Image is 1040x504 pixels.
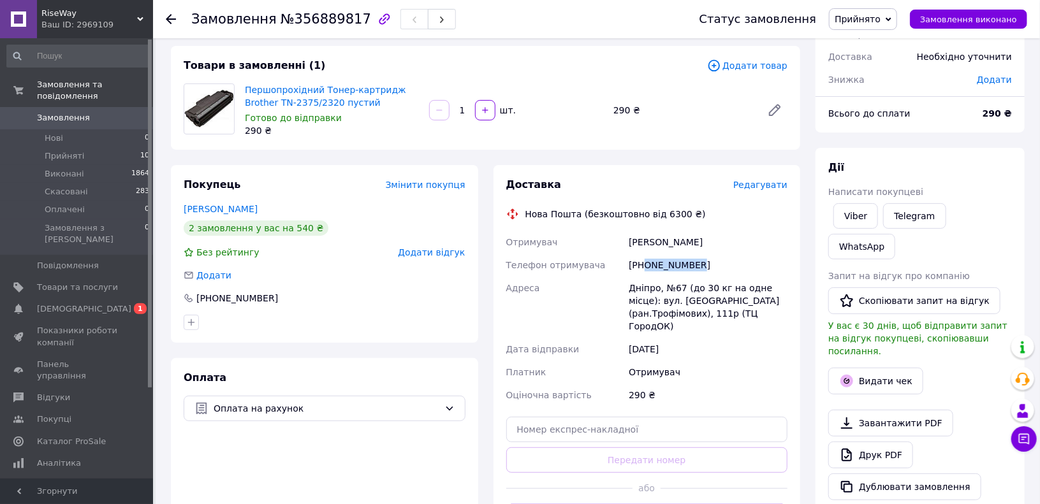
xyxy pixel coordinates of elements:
span: Оціночна вартість [506,390,592,400]
span: Написати покупцеві [828,187,923,197]
div: [PHONE_NUMBER] [195,292,279,305]
span: Оплачені [45,204,85,215]
a: Viber [833,203,878,229]
div: Ваш ID: 2969109 [41,19,153,31]
span: Показники роботи компанії [37,325,118,348]
span: Отримувач [506,237,558,247]
span: Відгуки [37,392,70,403]
a: Редагувати [762,97,787,123]
a: Першопрохідний Тонер-картридж Brother TN-2375/2320 пустий [245,85,406,108]
div: Дніпро, №67 (до 30 кг на одне місце): вул. [GEOGRAPHIC_DATA] (ран.Трофімових), 111р (ТЦ ГородОК) [626,277,790,338]
span: Додати [977,75,1012,85]
input: Номер експрес-накладної [506,417,788,442]
span: RiseWay [41,8,137,19]
span: У вас є 30 днів, щоб відправити запит на відгук покупцеві, скопіювавши посилання. [828,320,1007,356]
span: Нові [45,133,63,144]
button: Чат з покупцем [1011,426,1037,452]
span: №356889817 [281,11,371,27]
span: Оплата на рахунок [214,401,439,415]
span: 0 [145,133,149,144]
a: WhatsApp [828,234,895,259]
button: Видати чек [828,368,923,394]
div: шт. [497,104,517,117]
span: Виконані [45,168,84,180]
span: [DEMOGRAPHIC_DATA] [37,303,131,315]
div: 2 замовлення у вас на 540 ₴ [184,220,328,236]
span: Оплата [184,371,226,384]
span: 0 [145,204,149,215]
span: Замовлення виконано [920,15,1017,24]
img: Першопрохідний Тонер-картридж Brother TN-2375/2320 пустий [184,90,234,127]
span: Замовлення з [PERSON_NAME] [45,222,145,245]
span: Готово до відправки [245,113,342,123]
span: Дата відправки [506,344,580,354]
div: Нова Пошта (безкоштовно від 6300 ₴) [522,208,709,220]
span: Додати товар [707,59,787,73]
span: Замовлення [37,112,90,124]
div: [PERSON_NAME] [626,231,790,254]
span: Дії [828,161,844,173]
span: або [633,482,661,494]
span: Скасовані [45,186,88,198]
span: 283 [136,186,149,198]
span: Додати [196,270,231,280]
a: Завантажити PDF [828,410,953,436]
span: 1 [134,303,147,314]
span: Додати відгук [398,247,465,257]
button: Скопіювати запит на відгук [828,287,1000,314]
span: Адреса [506,283,540,293]
span: Платник [506,367,546,377]
span: Товари та послуги [37,282,118,293]
span: Аналітика [37,457,81,469]
div: 290 ₴ [626,384,790,407]
div: Повернутися назад [166,13,176,25]
span: Доставка [828,52,872,62]
span: Доставка [506,178,562,191]
span: 1 товар [828,29,864,39]
span: Покупець [184,178,241,191]
button: Дублювати замовлення [828,473,981,500]
span: Товари в замовленні (1) [184,59,326,71]
a: Друк PDF [828,442,913,468]
span: Замовлення [191,11,277,27]
div: 290 ₴ [608,101,757,119]
span: Редагувати [733,180,787,190]
span: Замовлення та повідомлення [37,79,153,102]
span: Повідомлення [37,260,99,271]
button: Замовлення виконано [910,10,1027,29]
b: 290 ₴ [983,108,1012,119]
span: Покупці [37,414,71,425]
span: Запит на відгук про компанію [828,271,970,281]
a: Telegram [883,203,946,229]
div: Отримувач [626,361,790,384]
span: Каталог ProSale [37,436,106,447]
div: [PHONE_NUMBER] [626,254,790,277]
span: Знижка [828,75,865,85]
div: 290 ₴ [245,124,419,137]
span: Без рейтингу [196,247,260,257]
span: Змінити покупця [386,180,465,190]
a: [PERSON_NAME] [184,204,258,214]
span: 10 [140,150,149,162]
span: Телефон отримувача [506,260,606,270]
input: Пошук [6,45,150,68]
span: 1864 [131,168,149,180]
span: Всього до сплати [828,108,911,119]
span: Панель управління [37,359,118,382]
div: Необхідно уточнити [909,43,1020,71]
span: Прийняті [45,150,84,162]
span: 0 [145,222,149,245]
div: [DATE] [626,338,790,361]
span: Прийнято [835,14,881,24]
div: Статус замовлення [699,13,817,25]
